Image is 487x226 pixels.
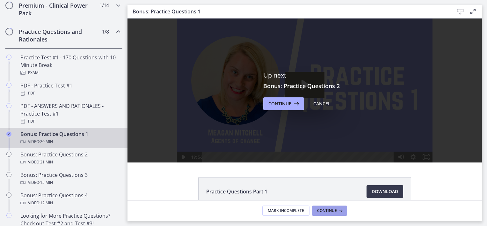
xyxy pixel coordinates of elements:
div: Video [20,199,120,207]
button: Mark Incomplete [262,206,309,216]
p: Up next [263,71,346,79]
div: PDF - ANSWERS AND RATIONALES - Practice Test #1 [20,102,120,125]
div: Bonus: Practice Questions 1 [20,130,120,146]
div: Video [20,158,120,166]
span: 1 / 8 [102,28,109,35]
a: Download [367,185,403,198]
div: Practice Test #1 - 170 Questions with 10 Minute Break [20,54,120,77]
h2: Practice Questions and Rationales [19,28,97,43]
div: PDF - Practice Test #1 [20,82,120,97]
span: Download [372,188,398,195]
button: Play Video: cls5cv0rkbac72sj77ig.mp4 [157,54,197,79]
span: Mark Incomplete [268,208,304,213]
div: Bonus: Practice Questions 2 [20,151,120,166]
span: Practice Questions Part 1 [206,188,267,195]
div: Bonus: Practice Questions 3 [20,171,120,186]
h2: Premium - Clinical Power Pack [19,2,97,17]
h3: Bonus: Practice Questions 1 [133,8,444,15]
button: Continue [312,206,347,216]
button: Show settings menu [280,133,292,144]
div: PDF [20,117,120,125]
div: Exam [20,69,120,77]
button: Cancel [308,97,336,110]
div: Video [20,179,120,186]
button: Continue [263,97,304,110]
button: Mute [267,133,280,144]
div: PDF [20,89,120,97]
button: Fullscreen [292,133,305,144]
i: Completed [6,132,11,137]
span: Continue [317,208,337,213]
span: · 21 min [39,158,53,166]
div: Cancel [313,100,331,108]
div: Video [20,138,120,146]
div: Bonus: Practice Questions 4 [20,192,120,207]
span: 1 / 14 [99,2,109,9]
div: Playbar [79,133,264,144]
button: Play Video [49,133,62,144]
span: · 15 min [39,179,53,186]
span: · 12 min [39,199,53,207]
span: · 20 min [39,138,53,146]
h3: Bonus: Practice Questions 2 [263,82,346,90]
span: Continue [268,100,291,108]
